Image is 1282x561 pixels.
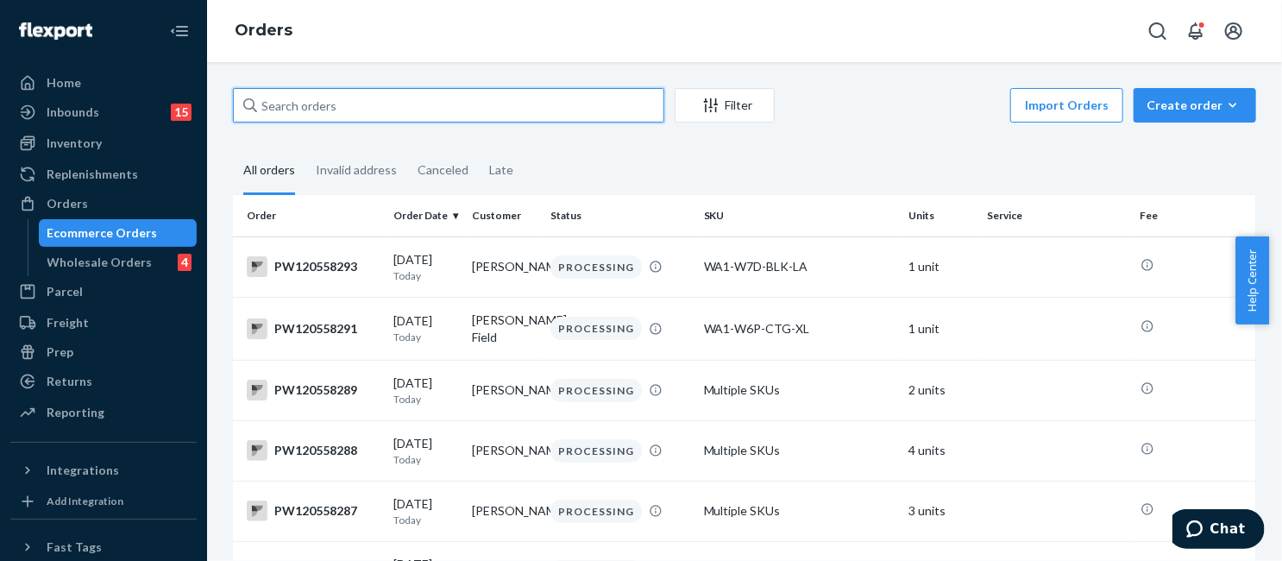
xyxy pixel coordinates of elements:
[171,104,192,121] div: 15
[19,22,92,40] img: Flexport logo
[247,501,380,521] div: PW120558287
[10,399,197,426] a: Reporting
[47,314,89,331] div: Freight
[247,380,380,400] div: PW120558289
[178,254,192,271] div: 4
[550,500,642,523] div: PROCESSING
[393,268,458,283] p: Today
[393,312,458,344] div: [DATE]
[47,539,102,556] div: Fast Tags
[1178,14,1213,48] button: Open notifications
[10,309,197,337] a: Freight
[235,21,292,40] a: Orders
[47,104,99,121] div: Inbounds
[1147,97,1243,114] div: Create order
[393,495,458,527] div: [DATE]
[980,195,1134,236] th: Service
[550,255,642,279] div: PROCESSING
[465,297,544,360] td: [PERSON_NAME] Field
[697,360,902,420] td: Multiple SKUs
[1010,88,1123,123] button: Import Orders
[47,135,102,152] div: Inventory
[465,236,544,297] td: [PERSON_NAME]
[10,457,197,484] button: Integrations
[697,420,902,481] td: Multiple SKUs
[243,148,295,195] div: All orders
[465,360,544,420] td: [PERSON_NAME]
[221,6,306,56] ol: breadcrumbs
[47,283,83,300] div: Parcel
[550,317,642,340] div: PROCESSING
[10,190,197,217] a: Orders
[10,278,197,306] a: Parcel
[47,373,92,390] div: Returns
[697,481,902,541] td: Multiple SKUs
[393,251,458,283] div: [DATE]
[465,420,544,481] td: [PERSON_NAME]
[418,148,468,192] div: Canceled
[393,513,458,527] p: Today
[233,88,664,123] input: Search orders
[1216,14,1251,48] button: Open account menu
[47,166,138,183] div: Replenishments
[1172,509,1265,552] iframe: Opens a widget where you can chat to one of our agents
[1141,14,1175,48] button: Open Search Box
[902,297,980,360] td: 1 unit
[247,318,380,339] div: PW120558291
[472,208,537,223] div: Customer
[1134,88,1256,123] button: Create order
[47,254,153,271] div: Wholesale Orders
[47,224,158,242] div: Ecommerce Orders
[902,236,980,297] td: 1 unit
[10,69,197,97] a: Home
[47,74,81,91] div: Home
[47,462,119,479] div: Integrations
[386,195,465,236] th: Order Date
[1235,236,1269,325] button: Help Center
[316,148,397,192] div: Invalid address
[676,97,774,114] div: Filter
[10,338,197,366] a: Prep
[544,195,697,236] th: Status
[247,440,380,461] div: PW120558288
[10,129,197,157] a: Inventory
[47,404,104,421] div: Reporting
[10,368,197,395] a: Returns
[675,88,775,123] button: Filter
[162,14,197,48] button: Close Navigation
[1134,195,1256,236] th: Fee
[902,420,980,481] td: 4 units
[10,161,197,188] a: Replenishments
[704,320,895,337] div: WA1-W6P-CTG-XL
[393,435,458,467] div: [DATE]
[393,375,458,407] div: [DATE]
[10,533,197,561] button: Fast Tags
[704,258,895,275] div: WA1-W7D-BLK-LA
[393,330,458,344] p: Today
[47,195,88,212] div: Orders
[10,98,197,126] a: Inbounds15
[47,344,73,361] div: Prep
[233,195,386,236] th: Order
[47,494,123,508] div: Add Integration
[489,148,513,192] div: Late
[697,195,902,236] th: SKU
[550,379,642,402] div: PROCESSING
[393,392,458,407] p: Today
[10,491,197,512] a: Add Integration
[902,195,980,236] th: Units
[465,481,544,541] td: [PERSON_NAME]
[550,439,642,463] div: PROCESSING
[902,360,980,420] td: 2 units
[39,249,198,276] a: Wholesale Orders4
[902,481,980,541] td: 3 units
[247,256,380,277] div: PW120558293
[393,452,458,467] p: Today
[39,219,198,247] a: Ecommerce Orders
